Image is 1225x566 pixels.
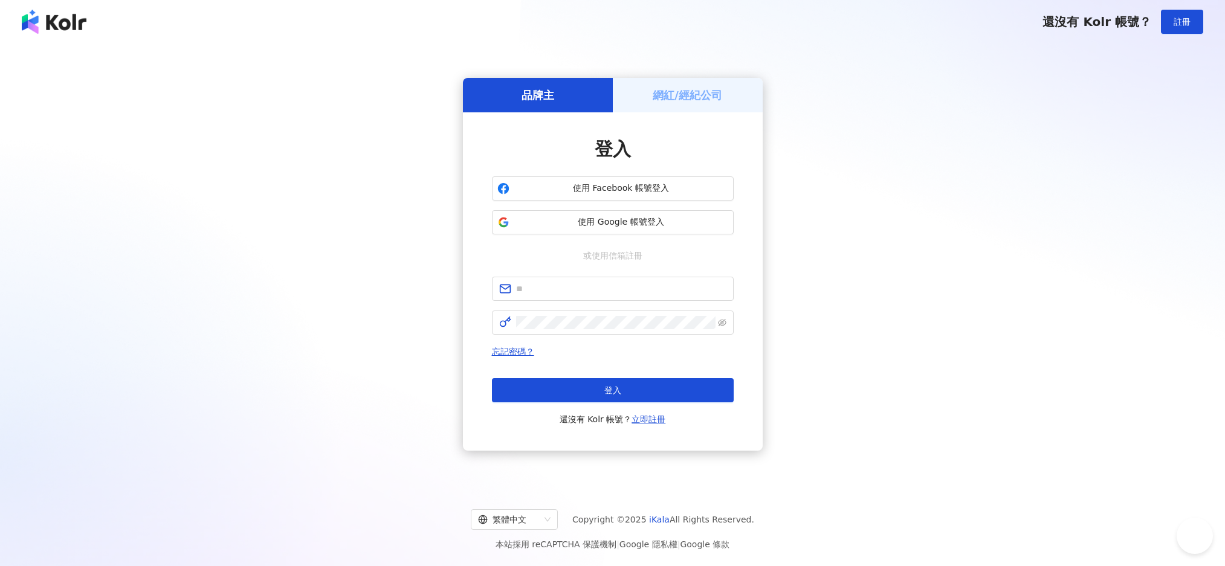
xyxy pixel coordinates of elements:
[575,249,651,262] span: 或使用信箱註冊
[680,539,729,549] a: Google 條款
[1177,518,1213,554] iframe: Help Scout Beacon - Open
[478,510,540,529] div: 繁體中文
[514,182,728,195] span: 使用 Facebook 帳號登入
[632,414,665,424] a: 立即註冊
[492,347,534,356] a: 忘記密碼？
[1174,17,1191,27] span: 註冊
[492,210,734,234] button: 使用 Google 帳號登入
[22,10,86,34] img: logo
[492,176,734,201] button: 使用 Facebook 帳號登入
[572,512,754,527] span: Copyright © 2025 All Rights Reserved.
[1042,14,1151,29] span: 還沒有 Kolr 帳號？
[604,385,621,395] span: 登入
[649,515,670,524] a: iKala
[514,216,728,228] span: 使用 Google 帳號登入
[595,138,631,159] span: 登入
[653,88,722,103] h5: 網紅/經紀公司
[496,537,729,552] span: 本站採用 reCAPTCHA 保護機制
[619,539,677,549] a: Google 隱私權
[616,539,619,549] span: |
[492,378,734,402] button: 登入
[718,318,726,327] span: eye-invisible
[1161,10,1203,34] button: 註冊
[522,88,554,103] h5: 品牌主
[677,539,680,549] span: |
[560,412,666,426] span: 還沒有 Kolr 帳號？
